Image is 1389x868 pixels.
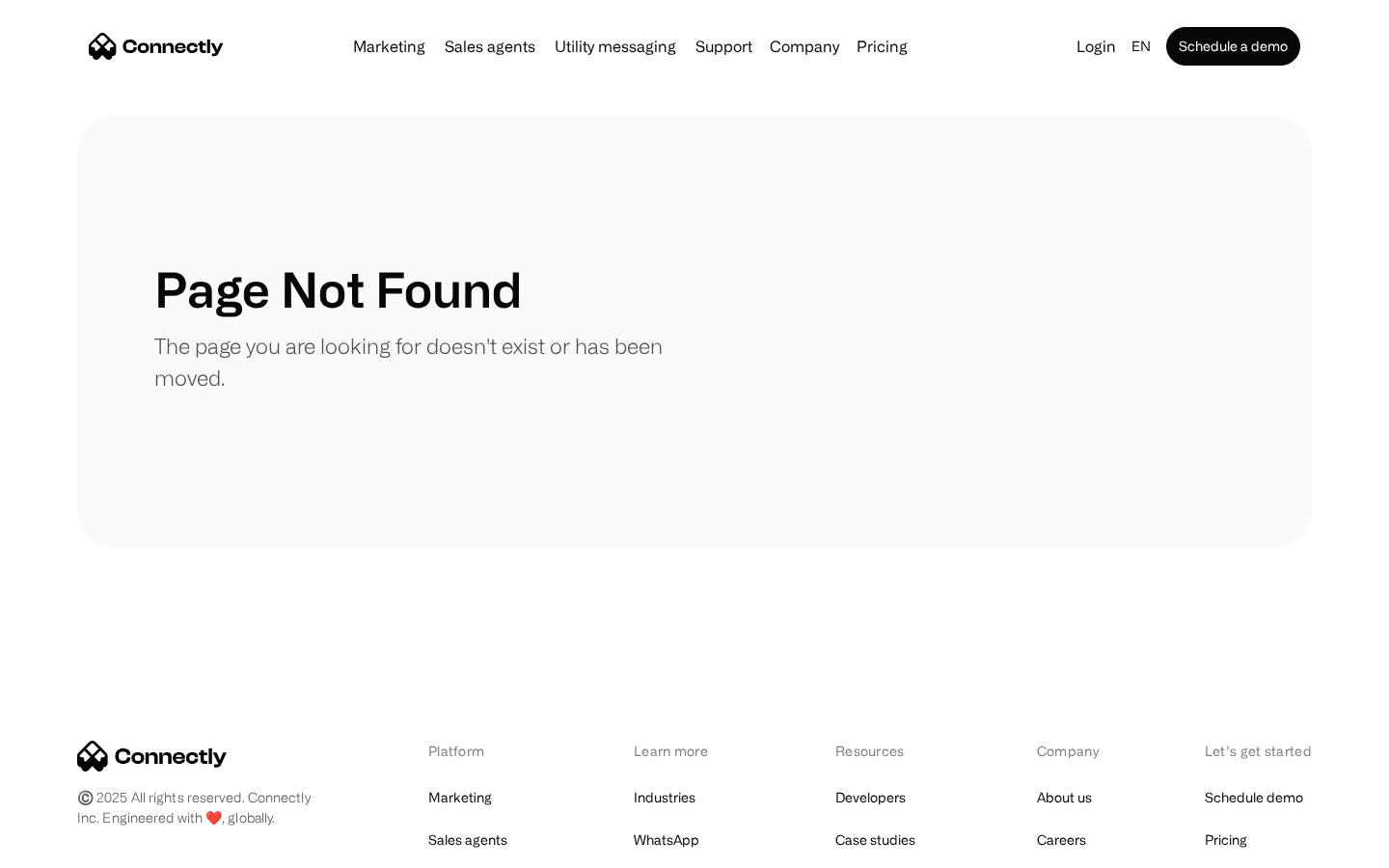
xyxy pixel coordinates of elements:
[89,32,224,61] a: home
[1124,33,1162,60] div: en
[1037,784,1092,811] a: About us
[428,784,492,811] a: Marketing
[688,39,760,54] a: Support
[1205,784,1303,811] a: Schedule demo
[1131,33,1151,60] div: en
[770,33,839,60] div: Company
[19,832,116,861] aside: Language selected: English
[39,834,116,861] ul: Language list
[437,39,543,54] a: Sales agents
[764,33,845,60] div: Company
[154,260,522,318] h1: Page Not Found
[1166,27,1300,66] a: Schedule a demo
[1037,741,1104,761] div: Company
[345,39,433,54] a: Marketing
[1205,741,1312,761] div: Let’s get started
[634,827,699,854] a: WhatsApp
[634,741,735,761] div: Learn more
[428,827,507,854] a: Sales agents
[428,741,533,761] div: Platform
[1205,827,1247,854] a: Pricing
[634,784,695,811] a: Industries
[547,39,684,54] a: Utility messaging
[835,741,937,761] div: Resources
[1069,33,1124,60] a: Login
[835,784,906,811] a: Developers
[835,827,915,854] a: Case studies
[849,39,915,54] a: Pricing
[154,330,694,393] p: The page you are looking for doesn't exist or has been moved.
[1037,827,1086,854] a: Careers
